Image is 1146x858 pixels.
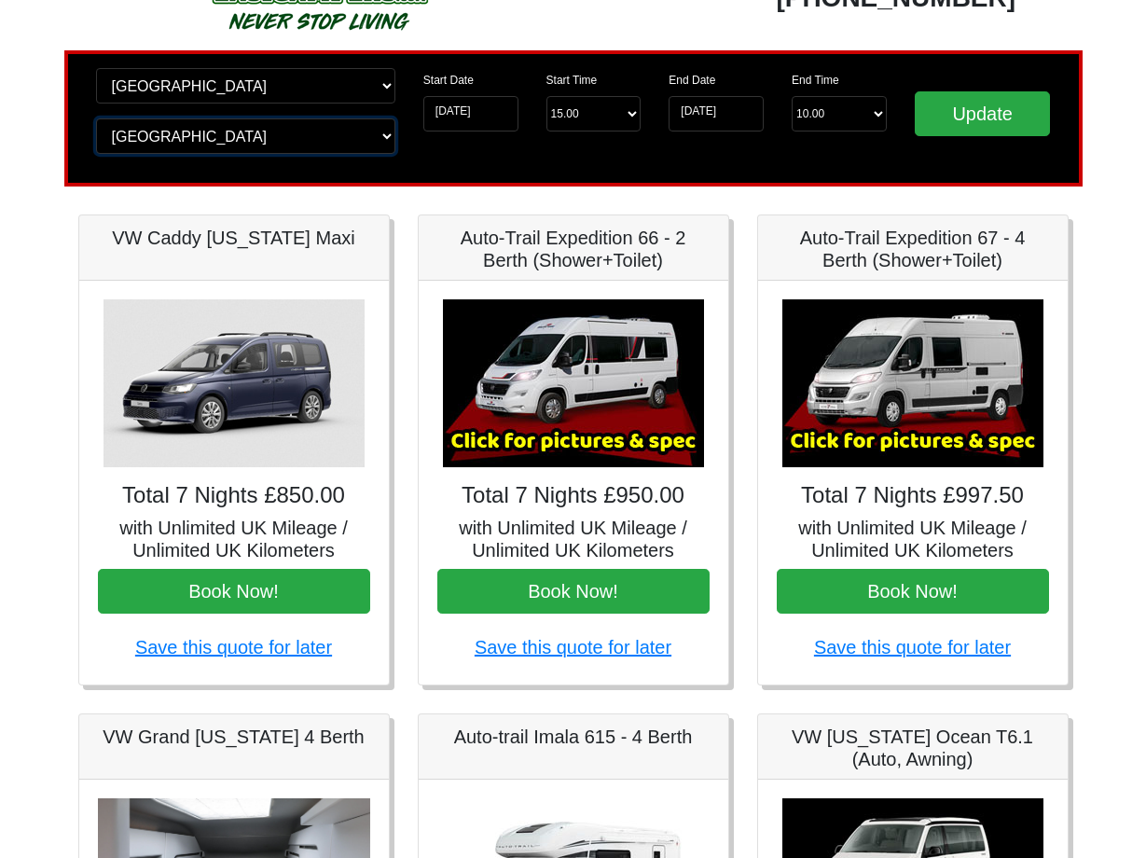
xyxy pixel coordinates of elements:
h5: VW Caddy [US_STATE] Maxi [98,227,370,249]
h4: Total 7 Nights £950.00 [437,482,710,509]
h5: Auto-Trail Expedition 67 - 4 Berth (Shower+Toilet) [777,227,1049,271]
h5: Auto-trail Imala 615 - 4 Berth [437,726,710,748]
button: Book Now! [437,569,710,614]
button: Book Now! [98,569,370,614]
img: Auto-Trail Expedition 66 - 2 Berth (Shower+Toilet) [443,299,704,467]
label: End Date [669,72,715,89]
h5: Auto-Trail Expedition 66 - 2 Berth (Shower+Toilet) [437,227,710,271]
h5: VW [US_STATE] Ocean T6.1 (Auto, Awning) [777,726,1049,770]
a: Save this quote for later [135,637,332,657]
h4: Total 7 Nights £997.50 [777,482,1049,509]
a: Save this quote for later [475,637,671,657]
label: Start Date [423,72,474,89]
button: Book Now! [777,569,1049,614]
h5: with Unlimited UK Mileage / Unlimited UK Kilometers [437,517,710,561]
h5: with Unlimited UK Mileage / Unlimited UK Kilometers [98,517,370,561]
img: Auto-Trail Expedition 67 - 4 Berth (Shower+Toilet) [782,299,1043,467]
input: Start Date [423,96,518,131]
img: VW Caddy California Maxi [104,299,365,467]
input: Return Date [669,96,764,131]
h4: Total 7 Nights £850.00 [98,482,370,509]
label: Start Time [546,72,598,89]
h5: with Unlimited UK Mileage / Unlimited UK Kilometers [777,517,1049,561]
h5: VW Grand [US_STATE] 4 Berth [98,726,370,748]
a: Save this quote for later [814,637,1011,657]
label: End Time [792,72,839,89]
input: Update [915,91,1051,136]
